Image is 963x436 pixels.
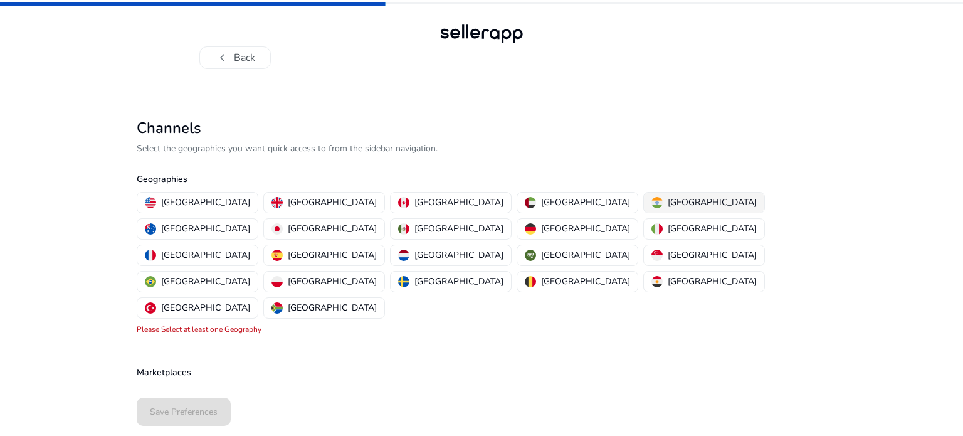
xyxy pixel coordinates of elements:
[541,222,630,235] p: [GEOGRAPHIC_DATA]
[288,275,377,288] p: [GEOGRAPHIC_DATA]
[414,248,503,262] p: [GEOGRAPHIC_DATA]
[541,275,630,288] p: [GEOGRAPHIC_DATA]
[525,197,536,208] img: ae.svg
[271,250,283,261] img: es.svg
[145,302,156,314] img: tr.svg
[271,197,283,208] img: uk.svg
[398,223,409,235] img: mx.svg
[651,250,663,261] img: sg.svg
[271,276,283,287] img: pl.svg
[414,196,503,209] p: [GEOGRAPHIC_DATA]
[651,223,663,235] img: it.svg
[541,196,630,209] p: [GEOGRAPHIC_DATA]
[668,196,757,209] p: [GEOGRAPHIC_DATA]
[541,248,630,262] p: [GEOGRAPHIC_DATA]
[137,366,826,379] p: Marketplaces
[145,276,156,287] img: br.svg
[525,223,536,235] img: de.svg
[137,173,826,186] p: Geographies
[651,197,663,208] img: in.svg
[288,196,377,209] p: [GEOGRAPHIC_DATA]
[414,222,503,235] p: [GEOGRAPHIC_DATA]
[525,250,536,261] img: sa.svg
[288,222,377,235] p: [GEOGRAPHIC_DATA]
[161,196,250,209] p: [GEOGRAPHIC_DATA]
[161,222,250,235] p: [GEOGRAPHIC_DATA]
[668,248,757,262] p: [GEOGRAPHIC_DATA]
[161,275,250,288] p: [GEOGRAPHIC_DATA]
[525,276,536,287] img: be.svg
[137,119,826,137] h2: Channels
[137,142,826,155] p: Select the geographies you want quick access to from the sidebar navigation.
[398,250,409,261] img: nl.svg
[199,46,271,69] button: chevron_leftBack
[668,275,757,288] p: [GEOGRAPHIC_DATA]
[651,276,663,287] img: eg.svg
[271,223,283,235] img: jp.svg
[668,222,757,235] p: [GEOGRAPHIC_DATA]
[398,197,409,208] img: ca.svg
[215,50,230,65] span: chevron_left
[288,248,377,262] p: [GEOGRAPHIC_DATA]
[398,276,409,287] img: se.svg
[137,324,261,334] mat-error: Please Select at least one Geography
[288,301,377,314] p: [GEOGRAPHIC_DATA]
[161,248,250,262] p: [GEOGRAPHIC_DATA]
[161,301,250,314] p: [GEOGRAPHIC_DATA]
[145,197,156,208] img: us.svg
[271,302,283,314] img: za.svg
[145,223,156,235] img: au.svg
[145,250,156,261] img: fr.svg
[414,275,503,288] p: [GEOGRAPHIC_DATA]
